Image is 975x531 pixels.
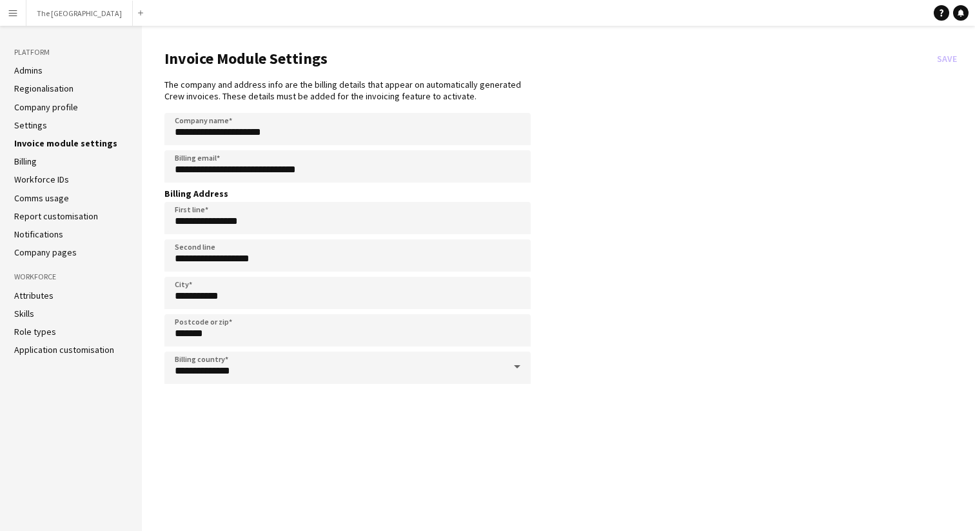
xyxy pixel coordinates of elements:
[14,308,34,319] a: Skills
[14,271,128,283] h3: Workforce
[14,192,69,204] a: Comms usage
[14,326,56,337] a: Role types
[14,174,69,185] a: Workforce IDs
[26,1,133,26] button: The [GEOGRAPHIC_DATA]
[14,228,63,240] a: Notifications
[14,137,117,149] a: Invoice module settings
[14,83,74,94] a: Regionalisation
[14,65,43,76] a: Admins
[14,344,114,356] a: Application customisation
[14,290,54,301] a: Attributes
[14,46,128,58] h3: Platform
[14,246,77,258] a: Company pages
[14,210,98,222] a: Report customisation
[164,79,531,102] div: The company and address info are the billing details that appear on automatically generated Crew ...
[164,49,932,68] h1: Invoice Module Settings
[164,188,531,199] h3: Billing Address
[14,101,78,113] a: Company profile
[14,119,47,131] a: Settings
[14,155,37,167] a: Billing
